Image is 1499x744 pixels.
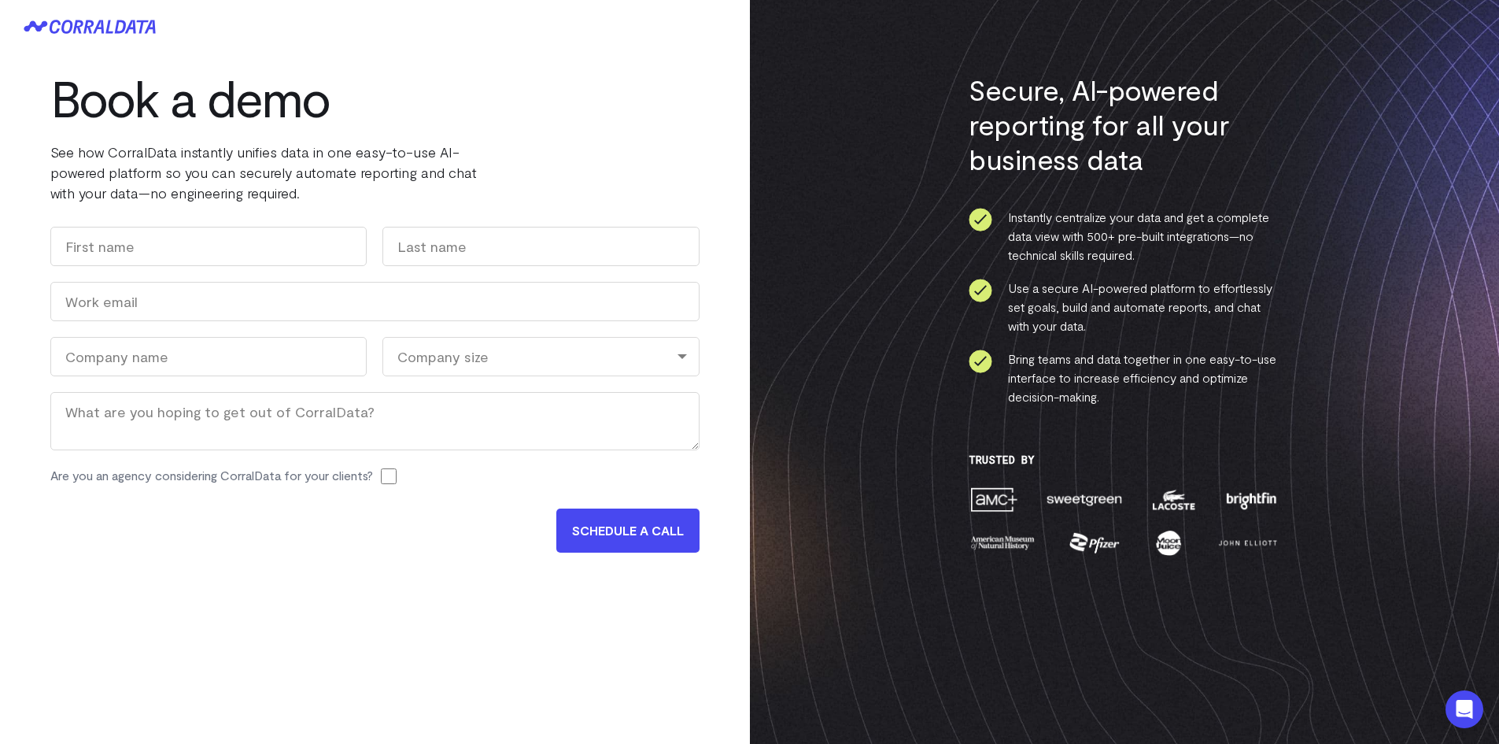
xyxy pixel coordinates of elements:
[1445,690,1483,728] div: Open Intercom Messenger
[969,72,1279,176] h3: Secure, AI-powered reporting for all your business data
[50,337,367,376] input: Company name
[50,69,522,126] h1: Book a demo
[969,208,1279,265] li: Instantly centralize your data and get a complete data view with 500+ pre-built integrations—no t...
[50,227,367,266] input: First name
[382,337,699,376] div: Company size
[50,142,522,203] p: See how CorralData instantly unifies data in one easy-to-use AI-powered platform so you can secur...
[382,227,699,266] input: Last name
[969,453,1279,466] h3: Trusted By
[50,466,373,485] label: Are you an agency considering CorralData for your clients?
[969,279,1279,335] li: Use a secure AI-powered platform to effortlessly set goals, build and automate reports, and chat ...
[556,509,700,553] input: SCHEDULE A CALL
[50,282,700,321] input: Work email
[969,350,1279,406] li: Bring teams and data together in one easy-to-use interface to increase efficiency and optimize de...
